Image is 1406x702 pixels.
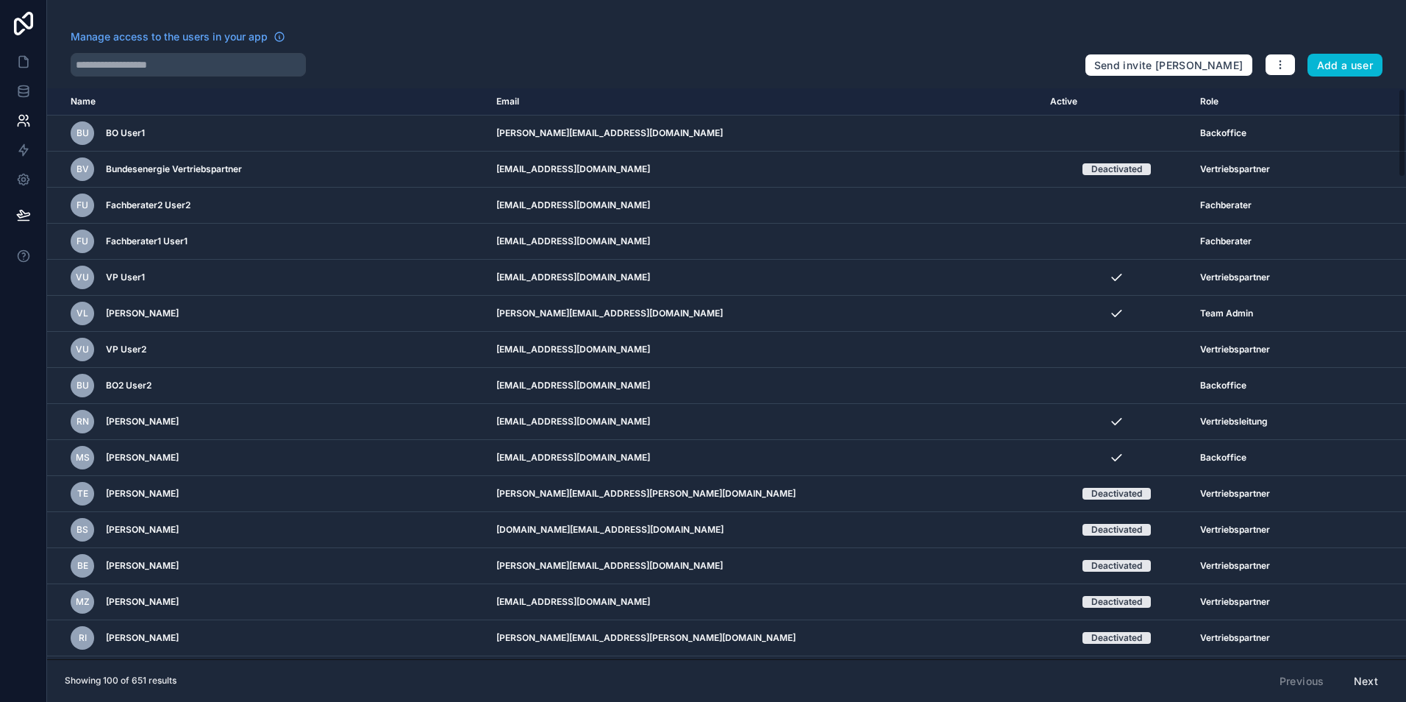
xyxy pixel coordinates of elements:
[106,344,146,355] span: VP User2
[1343,669,1388,694] button: Next
[106,452,179,464] span: [PERSON_NAME]
[488,404,1041,440] td: [EMAIL_ADDRESS][DOMAIN_NAME]
[76,344,89,355] span: VU
[106,272,145,283] span: VP User1
[76,452,90,464] span: MS
[1200,632,1270,644] span: Vertriebspartner
[488,152,1041,188] td: [EMAIL_ADDRESS][DOMAIN_NAME]
[1200,380,1246,391] span: Backoffice
[488,584,1041,620] td: [EMAIL_ADDRESS][DOMAIN_NAME]
[76,272,89,283] span: VU
[488,620,1041,656] td: [PERSON_NAME][EMAIL_ADDRESS][PERSON_NAME][DOMAIN_NAME]
[106,380,151,391] span: BO2 User2
[76,199,88,211] span: FU
[76,380,89,391] span: BU
[488,332,1041,368] td: [EMAIL_ADDRESS][DOMAIN_NAME]
[106,632,179,644] span: [PERSON_NAME]
[1200,308,1253,319] span: Team Admin
[1200,199,1252,211] span: Fachberater
[106,524,179,536] span: [PERSON_NAME]
[1200,235,1252,247] span: Fachberater
[1191,88,1349,116] th: Role
[1200,416,1268,428] span: Vertriebsleitung
[106,308,179,319] span: [PERSON_NAME]
[71,29,285,44] a: Manage access to the users in your app
[65,675,176,687] span: Showing 100 of 651 results
[77,560,88,572] span: BE
[76,235,88,247] span: FU
[106,596,179,608] span: [PERSON_NAME]
[79,632,87,644] span: RI
[1200,560,1270,572] span: Vertriebspartner
[1091,596,1142,608] div: Deactivated
[1200,488,1270,500] span: Vertriebspartner
[488,512,1041,548] td: [DOMAIN_NAME][EMAIL_ADDRESS][DOMAIN_NAME]
[1200,127,1246,139] span: Backoffice
[47,88,1406,659] div: scrollable content
[488,440,1041,476] td: [EMAIL_ADDRESS][DOMAIN_NAME]
[488,188,1041,224] td: [EMAIL_ADDRESS][DOMAIN_NAME]
[1200,163,1270,175] span: Vertriebspartner
[1041,88,1191,116] th: Active
[76,163,89,175] span: BV
[1091,163,1142,175] div: Deactivated
[71,29,268,44] span: Manage access to the users in your app
[488,296,1041,332] td: [PERSON_NAME][EMAIL_ADDRESS][DOMAIN_NAME]
[77,488,88,500] span: TE
[1200,596,1270,608] span: Vertriebspartner
[1091,632,1142,644] div: Deactivated
[1200,272,1270,283] span: Vertriebspartner
[76,596,90,608] span: MZ
[106,163,242,175] span: Bundesenergie Vertriebspartner
[488,116,1041,152] td: [PERSON_NAME][EMAIL_ADDRESS][DOMAIN_NAME]
[76,524,88,536] span: BS
[1085,54,1253,77] button: Send invite [PERSON_NAME]
[488,476,1041,512] td: [PERSON_NAME][EMAIL_ADDRESS][PERSON_NAME][DOMAIN_NAME]
[1200,452,1246,464] span: Backoffice
[76,127,89,139] span: BU
[1091,560,1142,572] div: Deactivated
[488,88,1041,116] th: Email
[1307,54,1383,77] button: Add a user
[488,656,1041,692] td: [EMAIL_ADDRESS][DOMAIN_NAME]
[106,199,190,211] span: Fachberater2 User2
[1200,524,1270,536] span: Vertriebspartner
[106,235,188,247] span: Fachberater1 User1
[106,488,179,500] span: [PERSON_NAME]
[47,88,488,116] th: Name
[488,260,1041,296] td: [EMAIL_ADDRESS][DOMAIN_NAME]
[1091,524,1142,536] div: Deactivated
[106,127,145,139] span: BO User1
[106,560,179,572] span: [PERSON_NAME]
[76,308,88,319] span: VL
[106,416,179,428] span: [PERSON_NAME]
[1091,488,1142,500] div: Deactivated
[488,548,1041,584] td: [PERSON_NAME][EMAIL_ADDRESS][DOMAIN_NAME]
[1200,344,1270,355] span: Vertriebspartner
[76,416,89,428] span: RN
[488,368,1041,404] td: [EMAIL_ADDRESS][DOMAIN_NAME]
[488,224,1041,260] td: [EMAIL_ADDRESS][DOMAIN_NAME]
